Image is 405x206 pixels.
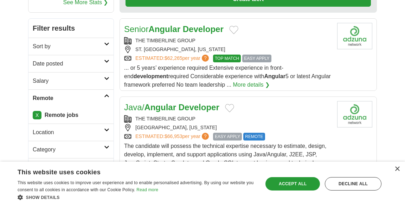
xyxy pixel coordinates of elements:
span: ? [202,133,209,140]
div: Accept all [265,177,320,191]
div: ST. [GEOGRAPHIC_DATA], [US_STATE] [124,46,332,53]
div: [GEOGRAPHIC_DATA], [US_STATE] [124,124,332,131]
div: Decline all [325,177,381,191]
h2: Remote [33,94,104,102]
a: Salary [28,72,114,89]
div: THE TIMBERLINE GROUP [124,37,332,44]
a: Company [28,158,114,175]
div: THE TIMBERLINE GROUP [124,115,332,123]
span: This website uses cookies to improve user experience and to enable personalised advertising. By u... [18,180,253,192]
strong: Angular [264,73,285,79]
strong: Angular [144,102,176,112]
a: Sort by [28,38,114,55]
div: This website uses cookies [18,166,238,176]
span: REMOTE [243,133,265,141]
a: ESTIMATED:$66,953per year? [135,133,210,141]
button: Add to favorite jobs [225,104,234,112]
h2: Salary [33,77,104,85]
h2: Location [33,128,104,137]
h2: Category [33,145,104,154]
span: $66,953 [165,133,182,139]
button: Add to favorite jobs [229,26,238,34]
strong: Developer [183,24,224,34]
a: ESTIMATED:$62,265per year? [135,55,210,62]
a: SeniorAngular Developer [124,24,224,34]
strong: Developer [179,102,219,112]
h2: Sort by [33,42,104,51]
a: Date posted [28,55,114,72]
span: EASY APPLY [213,133,242,141]
a: Category [28,141,114,158]
strong: development [134,73,168,79]
h2: Filter results [28,19,114,38]
a: Remote [28,89,114,107]
div: Show details [18,194,256,201]
img: Company logo [337,23,372,49]
strong: Remote jobs [45,112,78,118]
a: X [33,111,41,119]
span: The candidate will possess the technical expertise necessary to estimate, design, develop, implem... [124,143,326,174]
img: Company logo [337,101,372,127]
span: TOP MATCH [213,55,241,62]
span: ... or 5 years’ experience required Extensive experience in front-end required Considerable exper... [124,65,331,88]
span: Show details [26,195,60,200]
div: Close [394,167,400,172]
a: Location [28,124,114,141]
strong: Angular [148,24,180,34]
h2: Date posted [33,60,104,68]
span: EASY APPLY [242,55,271,62]
a: More details ❯ [233,81,270,89]
a: Read more, opens a new window [136,187,158,192]
span: ? [202,55,209,62]
a: Java/Angular Developer [124,102,219,112]
span: $62,265 [165,55,182,61]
